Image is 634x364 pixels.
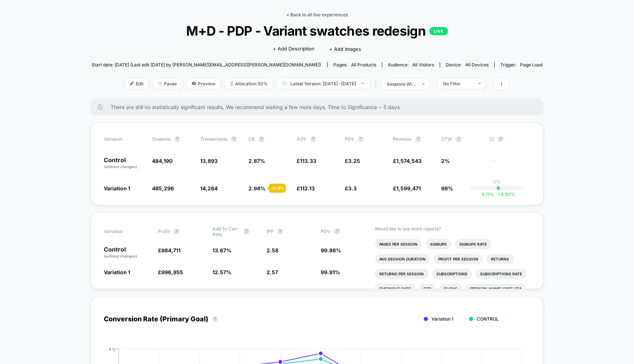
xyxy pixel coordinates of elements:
[248,136,255,142] span: CR
[321,269,340,275] span: 99.91 %
[269,184,286,193] div: + 2.4 %
[498,136,503,142] button: ?
[200,185,218,191] span: 14,264
[419,283,436,294] li: Ctr
[297,158,316,164] span: £
[152,158,172,164] span: 484,190
[152,185,174,191] span: 485,296
[345,185,357,191] span: £
[244,229,250,235] button: ?
[351,62,376,68] span: all products
[225,79,273,89] span: Allocation: 50%
[466,283,526,294] li: [PERSON_NAME] Cart Cta
[455,239,491,249] li: Signups Rate
[432,269,472,279] li: Subscriptions
[375,283,415,294] li: Checkout Rate
[476,269,526,279] li: Subscriptions Rate
[375,226,530,232] p: Would like to see more reports?
[396,158,422,164] span: 1,574,543
[443,81,473,86] div: No Filter
[373,79,381,89] span: |
[248,158,265,164] span: 2.87 %
[104,254,137,258] span: (without changes)
[152,136,171,142] span: Sessions
[393,158,422,164] span: £
[277,79,370,89] span: Latest Version: [DATE] - [DATE]
[104,246,151,259] p: Control
[333,62,376,68] div: Pages:
[321,229,330,234] span: PDV
[200,136,227,142] span: Transactions
[321,247,341,253] span: 99.86 %
[477,316,499,322] span: CONTROL
[158,82,162,85] img: end
[267,269,278,275] span: 2.57
[104,136,145,142] span: Variation
[415,136,421,142] button: ?
[174,136,180,142] button: ?
[478,83,481,84] img: end
[345,158,360,164] span: £
[348,185,357,191] span: 3.3
[500,62,542,68] div: Trigger:
[358,136,364,142] button: ?
[110,104,529,110] span: There are still no statistically significant results. We recommend waiting a few more days . Time...
[396,185,421,191] span: 1,599,471
[153,79,182,89] span: Pause
[92,62,321,68] span: Start date: [DATE] (Last edit [DATE] by [PERSON_NAME][EMAIL_ADDRESS][PERSON_NAME][DOMAIN_NAME])
[412,62,434,68] span: All Visitors
[310,136,316,142] button: ?
[109,347,116,351] tspan: 4 %
[493,179,501,184] p: 0%
[334,229,340,235] button: ?
[345,136,354,142] span: PSV
[520,62,542,68] span: Page Load
[496,184,498,190] p: |
[297,136,307,142] span: AOV
[348,158,360,164] span: 3.25
[286,12,348,17] a: < Back to all live experiences
[104,164,137,169] span: (without changes)
[441,136,482,142] span: OTW
[429,27,448,35] p: LIVE
[283,82,287,85] img: calendar
[125,79,149,89] span: Edit
[114,23,520,39] span: M+D - PDP - Variant swatches redesign
[441,185,453,191] span: 98%
[387,81,416,87] div: sessions with impression
[104,157,145,170] p: Control
[388,62,434,68] div: Audience:
[230,82,233,86] img: rebalance
[489,159,530,170] span: ---
[104,269,130,275] span: Variation 1
[426,239,451,249] li: Signups
[277,229,283,235] button: ?
[393,136,412,142] span: Revenue
[273,45,314,53] span: + Add Description
[489,136,530,142] span: CI
[212,269,231,275] span: 12.57 %
[267,247,278,253] span: 2.58
[440,62,494,68] span: Device:
[422,83,425,85] img: end
[486,254,514,264] li: Returns
[130,82,134,85] img: edit
[329,46,361,52] span: + Add Images
[231,136,237,142] button: ?
[432,316,453,322] span: Variation 1
[200,158,218,164] span: 13,893
[104,185,130,191] span: Variation 1
[161,269,183,275] span: 996,955
[494,191,515,197] span: 4.82 %
[498,191,501,197] span: +
[212,247,231,253] span: 13.67 %
[158,269,183,275] span: £
[158,247,181,253] span: £
[297,185,315,191] span: £
[300,185,315,191] span: 112.13
[158,229,170,234] span: Profit
[465,62,489,68] span: all devices
[361,83,364,84] img: end
[393,185,421,191] span: £
[482,191,494,197] span: 0.11 %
